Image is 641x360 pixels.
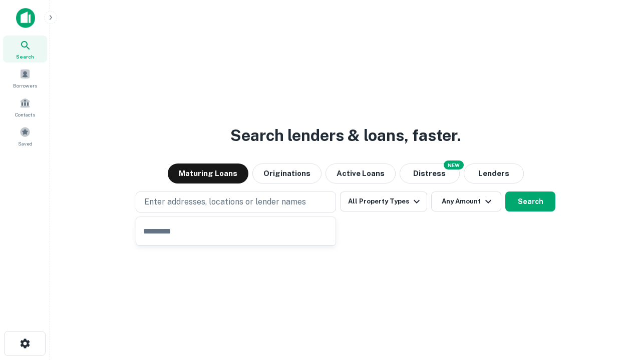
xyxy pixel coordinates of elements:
p: Enter addresses, locations or lender names [144,196,306,208]
img: capitalize-icon.png [16,8,35,28]
button: Active Loans [326,163,396,183]
span: Contacts [15,110,35,118]
a: Saved [3,122,47,149]
button: Search [505,191,555,211]
button: Enter addresses, locations or lender names [136,191,336,212]
button: Maturing Loans [168,163,248,183]
button: Search distressed loans with lien and other non-mortgage details. [400,163,460,183]
a: Search [3,35,47,62]
h3: Search lenders & loans, faster. [230,123,461,147]
button: Lenders [464,163,524,183]
button: Any Amount [431,191,501,211]
div: NEW [444,160,464,169]
span: Search [16,52,34,60]
a: Borrowers [3,64,47,91]
span: Borrowers [13,81,37,89]
button: All Property Types [340,191,427,211]
span: Saved [18,139,33,147]
a: Contacts [3,93,47,120]
button: Originations [252,163,322,183]
iframe: Chat Widget [591,280,641,328]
